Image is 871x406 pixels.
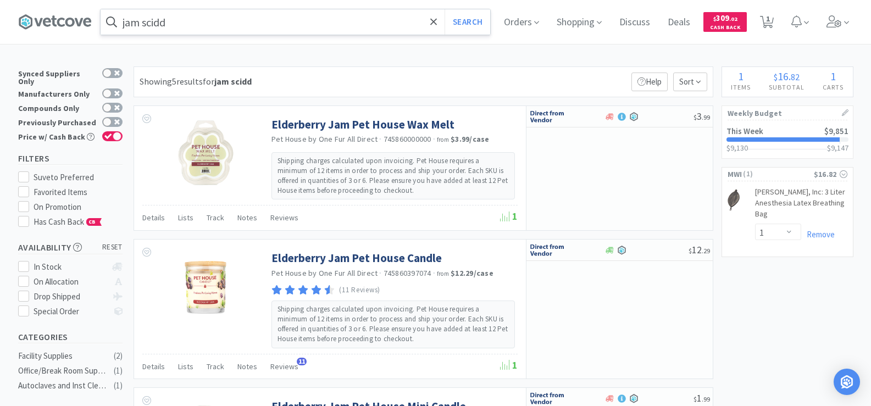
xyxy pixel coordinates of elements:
h3: $ [827,144,848,152]
span: $9,130 [726,143,748,153]
p: Shipping charges calculated upon invoicing. Pet House requires a minimum of 12 items in order to ... [278,304,509,344]
strong: jam scidd [214,76,252,87]
div: Compounds Only [18,103,97,112]
strong: $12.29 / case [451,268,493,278]
span: 82 [791,71,800,82]
span: $ [713,15,716,23]
span: 1 [500,359,518,371]
div: Special Order [34,305,107,318]
span: from [437,270,449,277]
p: Help [631,73,668,91]
div: Synced Suppliers Only [18,68,97,85]
span: 1 [500,210,518,223]
span: ( 1 ) [742,169,813,180]
span: $ [774,71,778,82]
h4: Carts [814,82,853,92]
span: $9,851 [824,126,848,136]
span: Lists [178,213,193,223]
div: Suveto Preferred [34,171,123,184]
a: This Week$9,851$9,130$9,147 [722,120,853,158]
strong: $3.99 / case [451,134,490,144]
a: 1 [756,19,778,29]
h2: This Week [726,127,763,135]
span: Details [142,361,165,371]
div: Drop Shipped [34,290,107,303]
span: 1 [694,392,710,404]
div: Autoclaves and Inst Cleaners [18,379,107,392]
img: 5cfdb5422754458f88acd0ccb889cb22_10057.png [728,189,740,211]
span: Track [207,361,224,371]
a: [PERSON_NAME], Inc: 3 Liter Anesthesia Latex Breathing Bag [755,187,847,224]
span: Reviews [270,361,298,371]
div: On Allocation [34,275,107,288]
span: $ [689,247,692,255]
span: 11 [297,358,307,365]
h5: Filters [18,152,123,165]
span: · [379,268,381,278]
div: ( 1 ) [114,364,123,377]
h5: Availability [18,241,123,254]
img: d9597e9bc2fb48029659231d7731b434_474311.jpg [170,117,241,188]
div: Showing 5 results [140,75,252,89]
div: In Stock [34,260,107,274]
h1: Weekly Budget [728,106,847,120]
p: (11 Reviews) [339,285,380,296]
span: 9,147 [831,143,848,153]
span: Notes [237,213,257,223]
h4: Subtotal [760,82,814,92]
span: . 99 [702,113,710,121]
a: Discuss [615,18,654,27]
div: Office/Break Room Supplies [18,364,107,377]
a: Deals [663,18,695,27]
div: Previously Purchased [18,117,97,126]
span: Sort [673,73,707,91]
span: Lists [178,361,193,371]
span: $ [694,113,697,121]
p: Shipping charges calculated upon invoicing. Pet House requires a minimum of 12 items in order to ... [278,156,509,196]
span: 745860397074 [384,268,431,278]
div: On Promotion [34,201,123,214]
img: c67096674d5b41e1bca769e75293f8dd_19.png [529,108,570,125]
img: c67096674d5b41e1bca769e75293f8dd_19.png [529,242,570,258]
div: Facility Supplies [18,349,107,363]
span: 309 [713,13,737,23]
h4: Items [722,82,760,92]
div: Favorited Items [34,186,123,199]
span: reset [102,242,123,253]
a: Elderberry Jam Pet House Candle [271,251,442,265]
span: · [433,134,435,144]
div: Manufacturers Only [18,88,97,98]
span: 16 [778,69,789,83]
a: Pet House by One Fur All Direct [271,268,378,278]
span: 1 [830,69,836,83]
div: ( 2 ) [114,349,123,363]
span: · [433,268,435,278]
div: Open Intercom Messenger [834,369,860,395]
span: Reviews [270,213,298,223]
span: $ [694,395,697,403]
span: Has Cash Back [34,216,102,227]
div: . [760,71,814,82]
span: CB [87,219,98,225]
span: Track [207,213,224,223]
span: Details [142,213,165,223]
span: 12 [689,243,710,256]
span: Cash Back [710,25,740,32]
a: $309.02Cash Back [703,7,747,37]
div: Price w/ Cash Back [18,131,97,141]
div: $16.82 [814,168,847,180]
span: . 29 [702,247,710,255]
span: . 02 [729,15,737,23]
button: Search [445,9,490,35]
span: . 99 [702,395,710,403]
div: ( 1 ) [114,379,123,392]
input: Search by item, sku, manufacturer, ingredient, size... [101,9,490,35]
h5: Categories [18,331,123,343]
span: MWI [728,168,742,180]
a: Elderberry Jam Pet House Wax Melt [271,117,454,132]
span: · [379,134,381,144]
span: Notes [237,361,257,371]
a: Remove [801,229,835,240]
span: 1 [738,69,744,83]
a: Pet House by One Fur All Direct [271,134,378,144]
